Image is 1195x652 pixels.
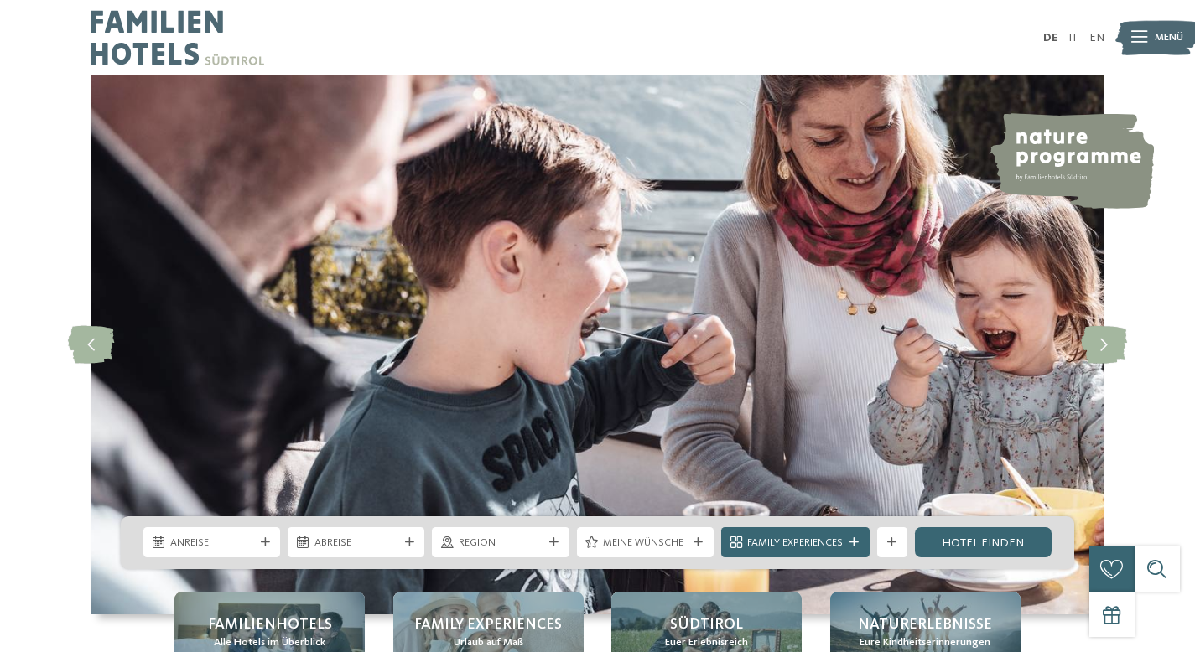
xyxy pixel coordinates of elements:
[414,614,562,635] span: Family Experiences
[858,614,992,635] span: Naturerlebnisse
[915,527,1052,557] a: Hotel finden
[214,635,325,650] span: Alle Hotels im Überblick
[1155,30,1183,45] span: Menü
[1089,32,1104,44] a: EN
[1043,32,1057,44] a: DE
[747,536,843,551] span: Family Experiences
[459,536,543,551] span: Region
[91,75,1104,614] img: Familienhotels Südtirol: The happy family places
[603,536,687,551] span: Meine Wünsche
[860,635,990,650] span: Eure Kindheitserinnerungen
[454,635,523,650] span: Urlaub auf Maß
[170,536,254,551] span: Anreise
[670,614,743,635] span: Südtirol
[665,635,748,650] span: Euer Erlebnisreich
[1068,32,1078,44] a: IT
[208,614,332,635] span: Familienhotels
[314,536,398,551] span: Abreise
[988,113,1154,209] img: nature programme by Familienhotels Südtirol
